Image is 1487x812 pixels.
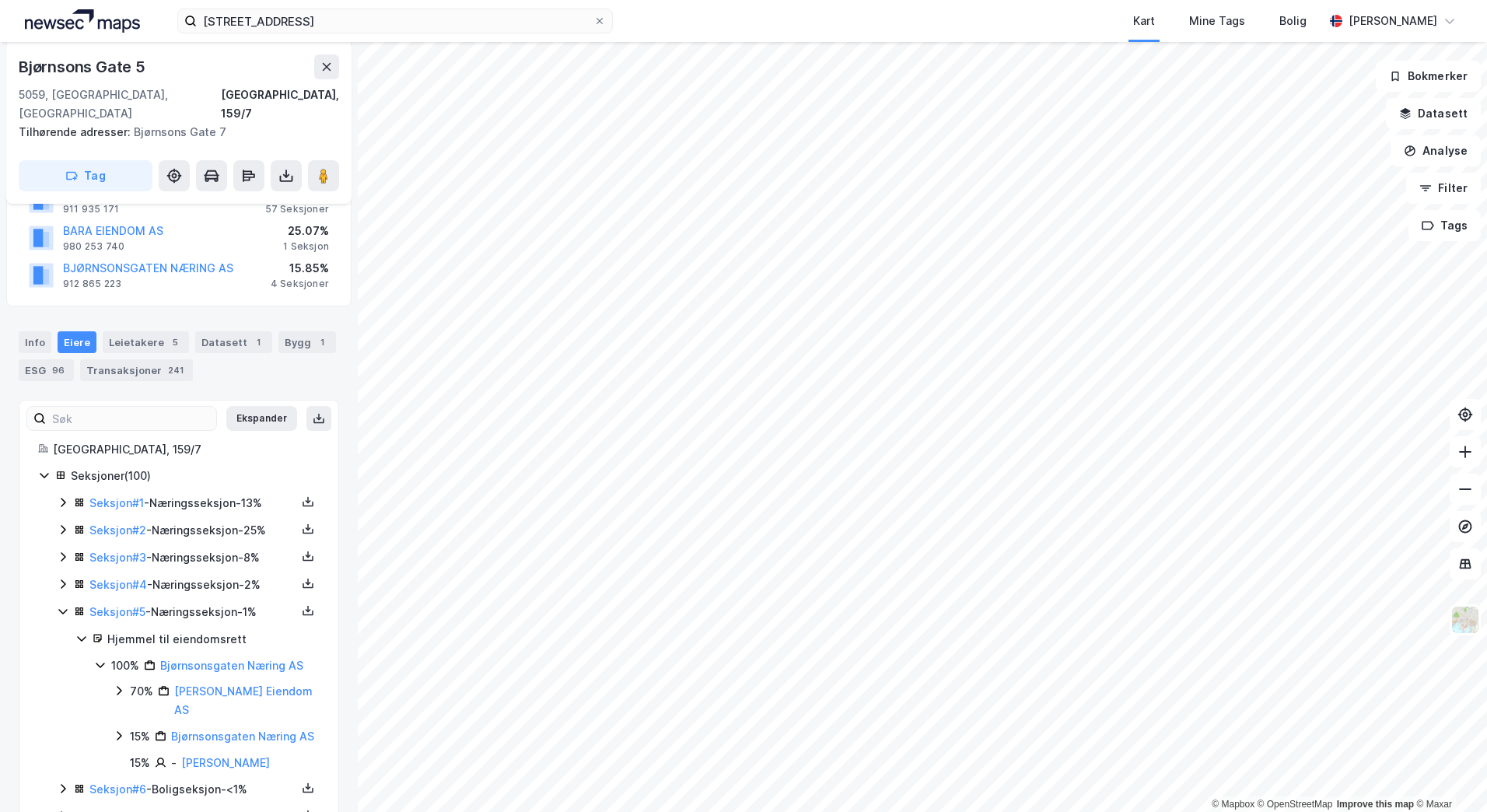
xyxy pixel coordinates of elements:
div: 96 [49,362,68,378]
div: 57 Seksjoner [265,203,329,215]
div: Bygg [278,331,336,353]
div: [PERSON_NAME] [1349,12,1437,30]
div: - Næringsseksjon - 1% [89,603,296,621]
div: Eiere [58,331,96,353]
button: Ekspander [226,406,297,431]
div: Seksjoner ( 100 ) [71,467,320,485]
button: Tag [19,160,152,191]
a: Seksjon#6 [89,782,146,796]
img: logo.a4113a55bc3d86da70a041830d287a7e.svg [25,9,140,33]
div: Bjørnsons Gate 7 [19,123,327,142]
div: 1 [314,334,330,350]
div: 5059, [GEOGRAPHIC_DATA], [GEOGRAPHIC_DATA] [19,86,221,123]
div: [GEOGRAPHIC_DATA], 159/7 [53,440,320,459]
div: 70% [130,682,153,701]
div: - Næringsseksjon - 8% [89,548,296,567]
div: 1 Seksjon [283,240,329,253]
div: Transaksjoner [80,359,193,381]
div: - Næringsseksjon - 2% [89,576,296,594]
a: OpenStreetMap [1258,799,1333,810]
div: Kontrollprogram for chat [1409,737,1487,812]
input: Søk [46,407,216,430]
div: ESG [19,359,74,381]
div: 100% [111,656,139,675]
a: Bjørnsonsgaten Næring AS [171,730,314,743]
a: Bjørnsonsgaten Næring AS [160,659,303,672]
a: Seksjon#5 [89,605,145,618]
span: Tilhørende adresser: [19,125,134,138]
div: Leietakere [103,331,189,353]
div: [GEOGRAPHIC_DATA], 159/7 [221,86,339,123]
div: 15% [130,727,150,746]
a: Seksjon#1 [89,496,144,509]
button: Bokmerker [1376,61,1481,92]
div: Datasett [195,331,272,353]
div: 980 253 740 [63,240,124,253]
div: Mine Tags [1189,12,1245,30]
div: Info [19,331,51,353]
button: Analyse [1391,135,1481,166]
div: 241 [165,362,187,378]
a: Seksjon#2 [89,523,146,537]
div: 5 [167,334,183,350]
div: Bolig [1279,12,1307,30]
iframe: Chat Widget [1409,737,1487,812]
a: Seksjon#4 [89,578,147,591]
div: Bjørnsons Gate 5 [19,54,149,79]
a: Seksjon#3 [89,551,146,564]
input: Søk på adresse, matrikkel, gårdeiere, leietakere eller personer [197,9,593,33]
a: Improve this map [1337,799,1414,810]
button: Tags [1408,210,1481,241]
div: 15.85% [271,259,329,278]
div: - Næringsseksjon - 25% [89,521,296,540]
div: 15% [130,754,150,772]
div: 25.07% [283,222,329,240]
div: 1 [250,334,266,350]
div: - Boligseksjon - <1% [89,780,296,799]
img: Z [1450,605,1480,635]
button: Filter [1406,173,1481,204]
div: - [171,754,177,772]
a: Mapbox [1212,799,1254,810]
button: Datasett [1386,98,1481,129]
div: 4 Seksjoner [271,278,329,290]
div: Kart [1133,12,1155,30]
div: Hjemmel til eiendomsrett [107,630,320,649]
a: [PERSON_NAME] Eiendom AS [174,684,313,716]
a: [PERSON_NAME] [181,756,270,769]
div: 912 865 223 [63,278,121,290]
div: - Næringsseksjon - 13% [89,494,296,513]
div: 911 935 171 [63,203,119,215]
